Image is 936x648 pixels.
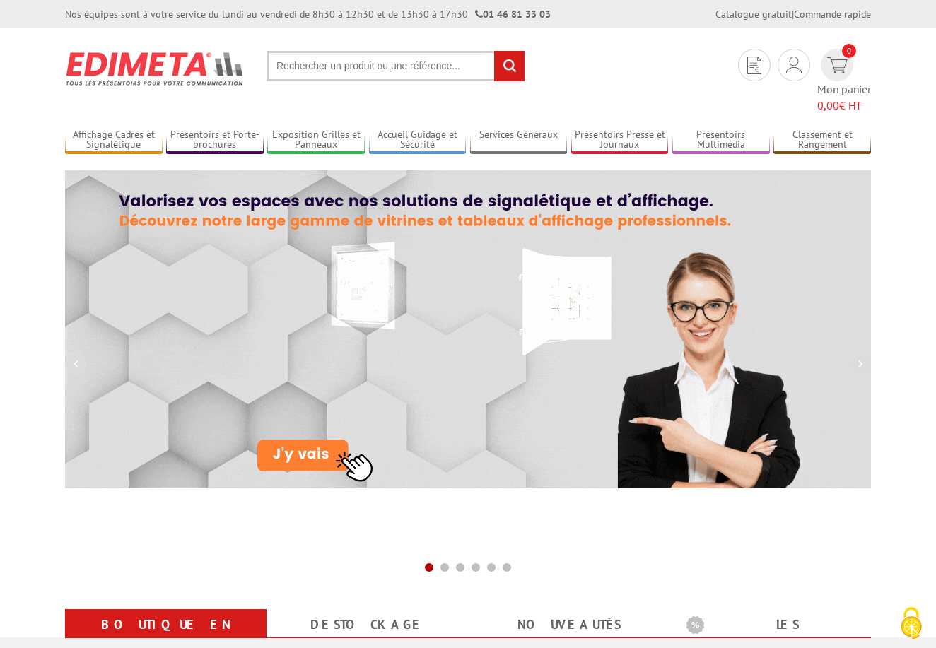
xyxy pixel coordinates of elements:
a: Services Généraux [470,129,568,152]
span: 0 [842,44,856,58]
img: devis rapide [786,57,802,73]
a: Classement et Rangement [773,129,871,152]
img: Présentoir, panneau, stand - Edimeta - PLV, affichage, mobilier bureau, entreprise [65,42,245,95]
span: Mon panier [817,81,871,114]
input: Rechercher un produit ou une référence... [267,51,525,81]
img: devis rapide [747,57,761,74]
img: devis rapide [827,57,848,73]
strong: 01 46 81 33 03 [475,8,551,20]
a: Présentoirs Multimédia [672,129,770,152]
span: € HT [817,98,871,114]
div: | [715,7,871,21]
a: devis rapide 0 Mon panier 0,00€ HT [817,49,871,114]
a: Affichage Cadres et Signalétique [65,129,163,152]
a: Commande rapide [794,8,871,20]
div: Nos équipes sont à votre service du lundi au vendredi de 8h30 à 12h30 et de 13h30 à 17h30 [65,7,551,21]
a: Accueil Guidage et Sécurité [369,129,467,152]
button: Cookies (fenêtre modale) [887,600,936,648]
a: Exposition Grilles et Panneaux [267,129,365,152]
a: Présentoirs Presse et Journaux [571,129,669,152]
a: Destockage [283,612,451,637]
a: Catalogue gratuit [715,8,792,20]
input: rechercher [494,51,525,81]
a: nouveautés [485,612,653,637]
a: Présentoirs et Porte-brochures [166,129,264,152]
b: Les promotions [686,612,863,640]
span: 0,00 [817,98,839,112]
img: Cookies (fenêtre modale) [894,606,929,641]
